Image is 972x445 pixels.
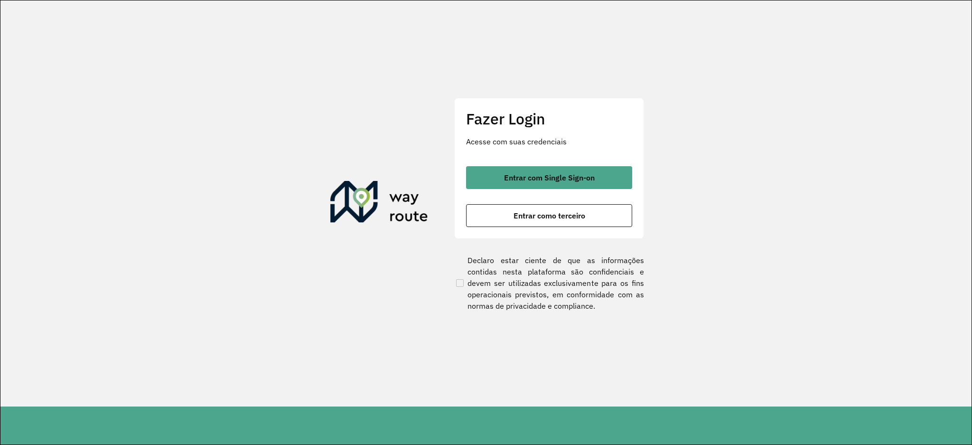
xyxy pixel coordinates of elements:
label: Declaro estar ciente de que as informações contidas nesta plataforma são confidenciais e devem se... [454,255,644,312]
button: button [466,166,632,189]
img: Roteirizador AmbevTech [330,181,428,227]
button: button [466,204,632,227]
h2: Fazer Login [466,110,632,128]
p: Acesse com suas credenciais [466,136,632,147]
span: Entrar com Single Sign-on [504,174,595,181]
span: Entrar como terceiro [514,212,585,219]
